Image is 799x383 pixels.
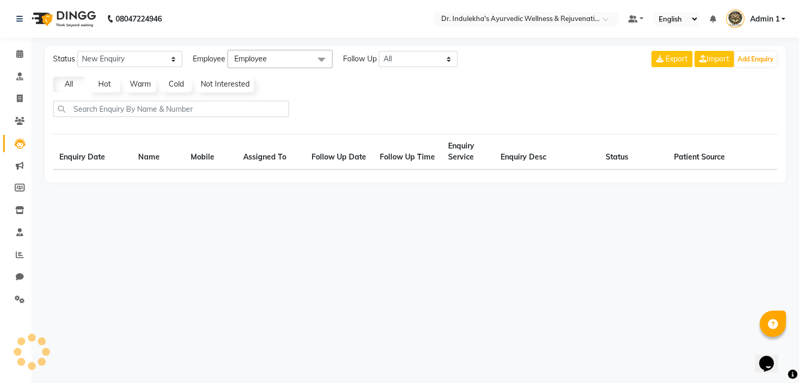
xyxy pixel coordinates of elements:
[53,54,75,65] span: Status
[160,77,192,92] a: Cold
[89,77,120,92] a: Hot
[651,51,692,67] button: Export
[305,134,373,170] th: Follow Up Date
[116,4,162,34] b: 08047224946
[373,134,442,170] th: Follow Up Time
[53,134,132,170] th: Enquiry Date
[735,52,776,67] button: Add Enquiry
[694,51,734,67] a: Import
[750,14,779,25] span: Admin 1
[184,134,237,170] th: Mobile
[726,9,744,28] img: Admin 1
[27,4,99,34] img: logo
[234,54,267,63] span: Employee
[124,77,156,92] a: Warm
[755,341,788,373] iframe: chat widget
[196,77,254,92] a: Not Interested
[666,54,688,63] span: Export
[442,134,494,170] th: Enquiry Service
[193,54,225,65] span: Employee
[53,77,85,92] a: All
[53,101,289,117] input: Search Enquiry By Name & Number
[343,54,377,65] span: Follow Up
[668,134,736,170] th: Patient Source
[599,134,668,170] th: Status
[494,134,599,170] th: Enquiry Desc
[237,134,305,170] th: Assigned To
[132,134,184,170] th: Name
